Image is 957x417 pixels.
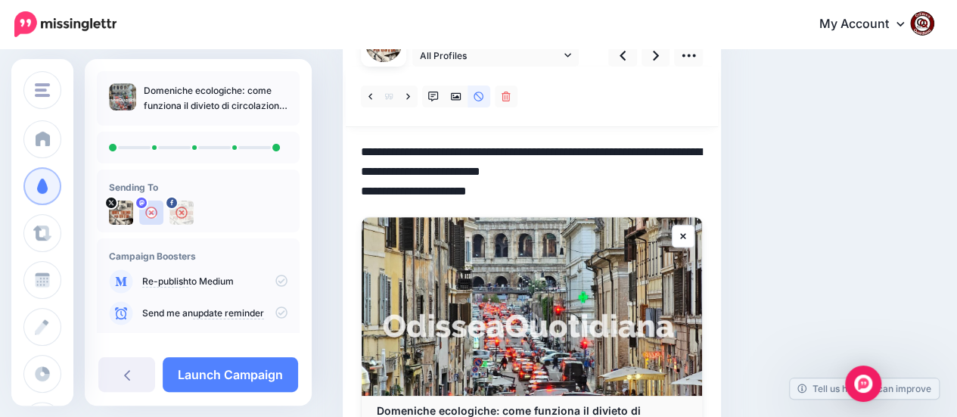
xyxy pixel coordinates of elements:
img: Domeniche ecologiche: come funziona il divieto di circolazione in ZTL Fascia Verde dei veicoli a ... [362,217,702,396]
a: My Account [804,6,934,43]
h4: Campaign Boosters [109,251,287,262]
a: Re-publish [142,275,188,288]
p: Domeniche ecologiche: come funziona il divieto di circolazione in ZTL Fascia Verde dei veicoli a ... [144,83,287,114]
img: 463453305_2684324355074873_6393692129472495966_n-bsa154739.jpg [169,201,194,225]
img: uTTNWBrh-84924.jpeg [109,201,133,225]
img: menu.png [35,83,50,97]
a: All Profiles [412,45,579,67]
img: user_default_image.png [139,201,163,225]
span: All Profiles [420,48,561,64]
div: Open Intercom Messenger [845,366,881,402]
h4: Sending To [109,182,287,193]
img: 5d602b9e7c20bbb064ba6693f2cf0146_thumb.jpg [109,83,136,110]
img: Missinglettr [14,11,117,37]
p: Send me an [142,307,287,320]
a: Tell us how we can improve [790,378,939,399]
p: to Medium [142,275,287,288]
a: update reminder [193,307,264,319]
